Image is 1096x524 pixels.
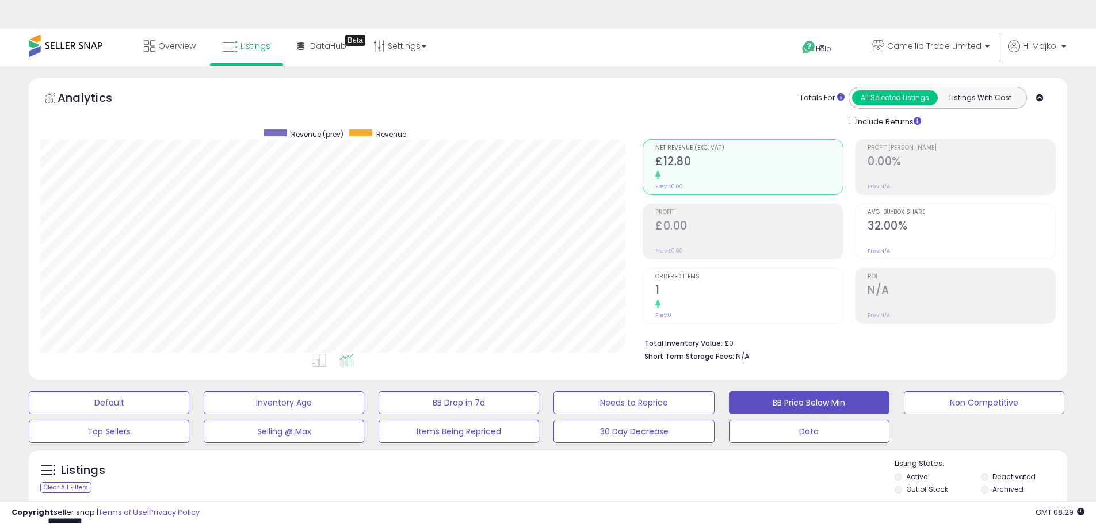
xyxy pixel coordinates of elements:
[868,247,890,254] small: Prev: N/A
[793,32,854,66] a: Help
[29,391,189,414] button: Default
[906,472,927,481] label: Active
[904,391,1064,414] button: Non Competitive
[61,462,105,479] h5: Listings
[840,114,935,128] div: Include Returns
[553,391,714,414] button: Needs to Reprice
[40,482,91,493] div: Clear All Filters
[240,40,270,52] span: Listings
[868,274,1055,280] span: ROI
[29,420,189,443] button: Top Sellers
[992,472,1036,481] label: Deactivated
[379,391,539,414] button: BB Drop in 7d
[365,29,435,63] a: Settings
[204,391,364,414] button: Inventory Age
[801,40,816,55] i: Get Help
[345,35,365,46] div: Tooltip anchor
[98,507,147,518] a: Terms of Use
[937,90,1023,105] button: Listings With Cost
[644,351,734,361] b: Short Term Storage Fees:
[887,40,982,52] span: Camellia Trade Limited
[12,507,54,518] strong: Copyright
[992,484,1024,494] label: Archived
[58,90,135,109] h5: Analytics
[310,40,346,52] span: DataHub
[729,420,889,443] button: Data
[204,420,364,443] button: Selling @ Max
[655,247,683,254] small: Prev: £0.00
[868,312,890,319] small: Prev: N/A
[655,312,671,319] small: Prev: 0
[135,29,204,63] a: Overview
[868,183,890,190] small: Prev: N/A
[644,338,723,348] b: Total Inventory Value:
[158,40,196,52] span: Overview
[895,458,1067,469] p: Listing States:
[655,219,843,235] h2: £0.00
[149,507,200,518] a: Privacy Policy
[291,129,343,139] span: Revenue (prev)
[553,420,714,443] button: 30 Day Decrease
[1023,40,1058,52] span: Hi Majkol
[379,420,539,443] button: Items Being Repriced
[214,29,279,63] a: Listings
[868,284,1055,299] h2: N/A
[736,351,750,362] span: N/A
[644,335,1047,349] li: £0
[906,484,948,494] label: Out of Stock
[868,155,1055,170] h2: 0.00%
[852,90,938,105] button: All Selected Listings
[655,145,843,151] span: Net Revenue (Exc. VAT)
[655,284,843,299] h2: 1
[655,183,683,190] small: Prev: £0.00
[816,44,831,53] span: Help
[12,507,200,518] div: seller snap | |
[1036,507,1084,518] span: 2025-10-14 08:29 GMT
[1008,40,1066,66] a: Hi Majkol
[868,145,1055,151] span: Profit [PERSON_NAME]
[868,209,1055,216] span: Avg. Buybox Share
[376,129,406,139] span: Revenue
[655,155,843,170] h2: £12.80
[864,29,998,66] a: Camellia Trade Limited
[800,93,845,104] div: Totals For
[289,29,355,63] a: DataHub
[729,391,889,414] button: BB Price Below Min
[655,209,843,216] span: Profit
[655,274,843,280] span: Ordered Items
[868,219,1055,235] h2: 32.00%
